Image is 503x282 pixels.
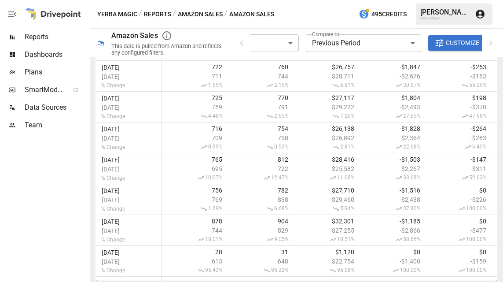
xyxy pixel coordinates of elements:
[312,39,360,47] span: Previous Period
[100,95,157,102] span: [DATE]
[298,113,356,120] span: 7.20%
[298,236,356,243] span: 18.51%
[97,9,137,20] button: Yerba Magic
[100,249,157,256] span: [DATE]
[232,156,290,163] span: 812
[100,135,157,142] span: [DATE]
[232,125,290,132] span: 754
[25,102,88,113] span: Data Sources
[166,73,224,80] span: 711
[166,218,224,225] span: 878
[166,205,224,212] span: 1.69%
[166,82,224,89] span: 1.55%
[364,63,422,70] span: -$1,847
[166,249,224,256] span: 28
[430,156,488,163] span: -$147
[166,113,224,120] span: 4.48%
[232,249,290,256] span: 31
[312,30,339,38] label: Compare to
[232,104,290,111] span: 791
[232,73,290,80] span: 744
[25,85,63,95] span: SmartModel
[298,125,356,132] span: $26,138
[100,197,157,204] span: [DATE]
[430,134,488,141] span: -$283
[430,125,488,132] span: -$264
[364,267,422,274] span: 100.00%
[100,258,157,265] span: [DATE]
[430,187,488,194] span: $0
[364,104,422,111] span: -$2,493
[298,205,356,212] span: 5.94%
[446,37,479,48] span: Customize
[232,236,290,243] span: 9.05%
[166,258,224,265] span: 613
[430,267,488,274] span: 100.00%
[25,67,88,78] span: Plans
[364,165,422,172] span: -$2,267
[144,9,171,20] button: Reports
[298,73,356,80] span: $28,711
[430,236,488,243] span: 100.00%
[100,113,157,119] span: % Change
[430,165,488,172] span: -$311
[166,187,224,194] span: 756
[298,196,356,203] span: $29,460
[364,258,422,265] span: -$1,400
[100,227,157,234] span: [DATE]
[111,31,158,40] div: Amazon Sales
[232,134,290,141] span: 758
[166,63,224,70] span: 722
[364,196,422,203] span: -$2,438
[232,165,290,172] span: 722
[298,267,356,274] span: 95.08%
[430,144,488,151] span: 6.45%
[178,9,223,20] button: Amazon Sales
[430,73,488,80] span: -$163
[420,16,470,20] div: Yerba Magic
[430,205,488,212] span: 100.00%
[364,94,422,101] span: -$1,804
[173,9,176,20] div: /
[232,94,290,101] span: 770
[364,134,422,141] span: -$2,364
[166,125,224,132] span: 716
[166,144,224,151] span: 0.99%
[298,144,356,151] span: 2.81%
[428,35,485,51] button: Customize
[364,73,422,80] span: -$2,676
[166,196,224,203] span: 769
[232,174,290,182] span: 12.47%
[430,94,488,101] span: -$198
[364,227,422,234] span: -$2,866
[430,218,488,225] span: $0
[111,43,226,56] div: This data is pulled from Amazon and reflects any configured filters.
[364,82,422,89] span: 30.97%
[232,82,290,89] span: 2.15%
[166,267,224,274] span: 95.43%
[430,196,488,203] span: -$226
[232,267,290,274] span: 95.22%
[298,94,356,101] span: $27,117
[364,156,422,163] span: -$1,503
[430,227,488,234] span: -$477
[166,104,224,111] span: 759
[298,156,356,163] span: $28,416
[100,144,157,150] span: % Change
[298,174,356,182] span: 11.08%
[364,218,422,225] span: -$1,185
[364,174,422,182] span: 33.68%
[364,205,422,212] span: 37.80%
[100,267,157,274] span: % Change
[100,64,157,71] span: [DATE]
[25,49,88,60] span: Dashboards
[430,113,488,120] span: 47.68%
[166,94,224,101] span: 725
[298,134,356,141] span: $26,892
[364,125,422,132] span: -$1,828
[298,63,356,70] span: $26,757
[430,63,488,70] span: -$253
[232,144,290,151] span: 0.53%
[100,104,157,111] span: [DATE]
[100,218,157,225] span: [DATE]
